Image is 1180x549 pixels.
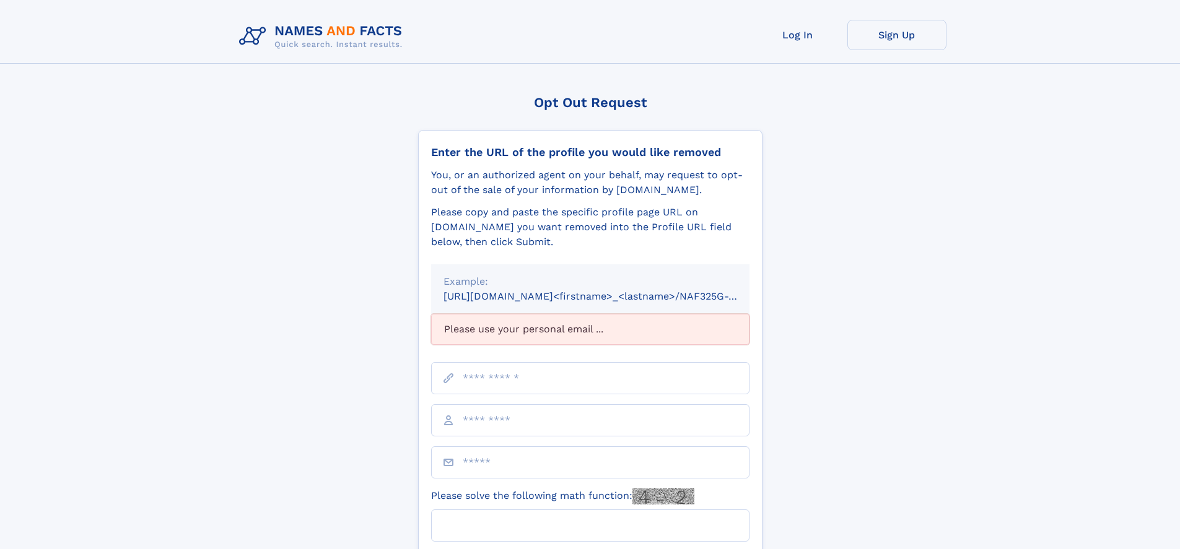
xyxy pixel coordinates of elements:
div: Example: [444,274,737,289]
div: Please use your personal email ... [431,314,750,345]
label: Please solve the following math function: [431,488,694,504]
div: Opt Out Request [418,95,763,110]
a: Sign Up [847,20,946,50]
a: Log In [748,20,847,50]
div: You, or an authorized agent on your behalf, may request to opt-out of the sale of your informatio... [431,168,750,197]
img: Logo Names and Facts [234,20,413,53]
small: [URL][DOMAIN_NAME]<firstname>_<lastname>/NAF325G-xxxxxxxx [444,290,773,302]
div: Please copy and paste the specific profile page URL on [DOMAIN_NAME] you want removed into the Pr... [431,205,750,249]
div: Enter the URL of the profile you would like removed [431,145,750,159]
